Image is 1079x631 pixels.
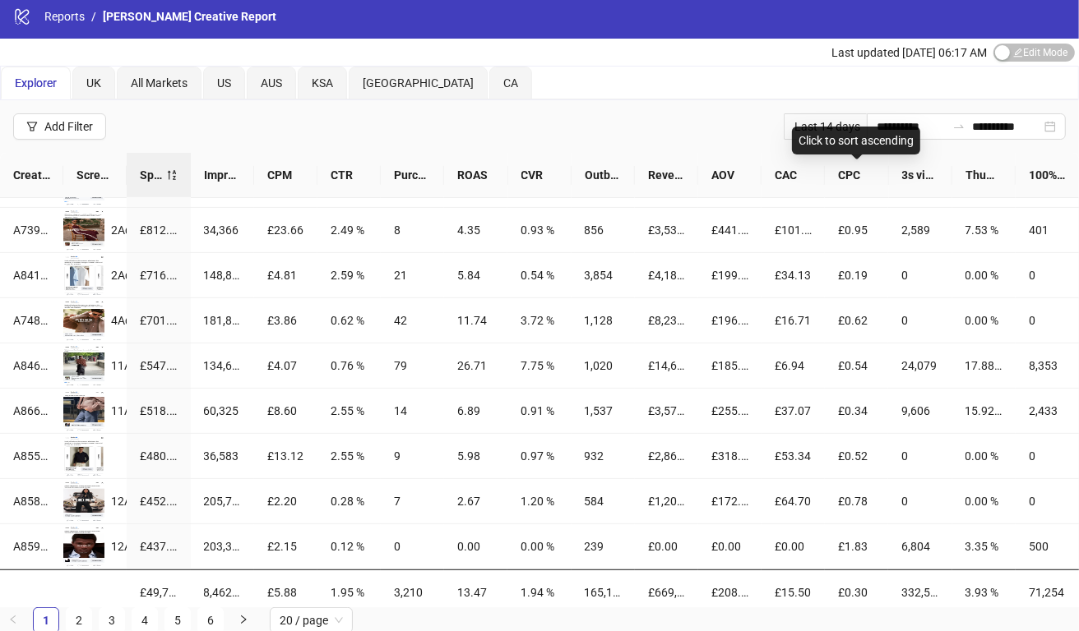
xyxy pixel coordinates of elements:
[711,357,748,375] div: £185.30
[261,76,282,90] span: AUS
[13,537,50,555] div: A859-[PERSON_NAME]-SIGNATURES-VIDEO-MW
[394,357,431,375] div: 79
[521,221,558,239] div: 0.93 %
[103,10,276,23] span: [PERSON_NAME] Creative Report
[140,221,177,239] div: £812.97
[711,221,748,239] div: £441.67
[775,492,812,510] div: £64.70
[41,7,88,25] a: Reports
[775,311,812,329] div: £16.71
[648,221,685,239] div: £3,533.38
[966,311,1003,329] div: 0.00 %
[775,166,812,184] span: CAC
[1029,311,1066,329] div: 0
[131,76,188,90] span: All Markets
[13,357,50,375] div: A846-LEATHER-JACKET-WW
[331,492,368,510] div: 0.28 %
[457,537,494,555] div: 0.00
[1029,357,1066,375] div: 8,353
[635,153,698,198] th: Revenue
[521,402,558,420] div: 0.91 %
[775,402,812,420] div: £37.07
[140,583,177,601] div: £49,753.40
[711,266,748,284] div: £199.28
[111,314,137,327] span: 4 Ads
[775,357,812,375] div: £6.94
[204,266,241,284] div: 148,866
[394,583,431,601] div: 3,210
[204,402,241,420] div: 60,325
[444,153,507,198] th: ROAS
[140,266,177,284] div: £716.68
[204,583,241,601] div: 8,462,831
[648,492,685,510] div: £1,209.85
[711,537,748,555] div: £0.00
[111,269,137,282] span: 2 Ads
[521,357,558,375] div: 7.75 %
[775,447,812,465] div: £53.34
[901,583,938,601] div: 332,549
[825,153,888,198] th: CPC
[952,120,966,133] span: to
[1029,447,1066,465] div: 0
[394,537,431,555] div: 0
[775,537,812,555] div: £0.00
[966,537,1003,555] div: 3.35 %
[838,583,875,601] div: £0.30
[254,153,317,198] th: CPM
[648,447,685,465] div: £2,869.66
[585,221,622,239] div: 856
[585,492,622,510] div: 584
[711,402,748,420] div: £255.49
[711,583,748,601] div: £208.72
[191,153,254,198] th: Impressions
[331,537,368,555] div: 0.12 %
[901,266,938,284] div: 0
[15,76,57,90] span: Explorer
[63,153,127,198] th: Screenshot
[952,153,1016,198] th: Thumbstop Ratio
[13,447,50,465] div: A855-ALL-PRODUCTS-DPA-BAU-AUG-MW
[394,311,431,329] div: 42
[8,615,18,624] span: left
[13,113,106,140] button: Add Filter
[76,166,113,184] span: Screenshot
[648,266,685,284] div: £4,184.85
[585,311,622,329] div: 1,128
[457,266,494,284] div: 5.84
[331,221,368,239] div: 2.49 %
[457,402,494,420] div: 6.89
[838,402,875,420] div: £0.34
[585,166,622,184] span: Outbound Clicks
[13,221,50,239] div: A739-Category
[13,492,50,510] div: A858-[PERSON_NAME]-SIGNATURES-STATIC-WW
[140,537,177,555] div: £437.95
[312,76,333,90] span: KSA
[267,311,304,329] div: £3.86
[966,266,1003,284] div: 0.00 %
[238,615,248,624] span: right
[775,583,812,601] div: £15.50
[901,402,938,420] div: 9,606
[585,266,622,284] div: 3,854
[457,357,494,375] div: 26.71
[762,153,825,198] th: CAC
[1029,583,1066,601] div: 71,254
[140,492,177,510] div: £452.90
[267,266,304,284] div: £4.81
[13,402,50,420] div: A866-KIARA-JACKET-LO-FI-WW
[111,223,137,237] span: 2 Ads
[585,447,622,465] div: 932
[648,402,685,420] div: £3,576.89
[711,447,748,465] div: £318.85
[204,311,241,329] div: 181,867
[331,583,368,601] div: 1.95 %
[966,166,1003,184] span: Thumbstop Ratio
[521,266,558,284] div: 0.54 %
[698,153,762,198] th: AOV
[331,166,368,184] span: CTR
[648,311,685,329] div: £8,237.45
[267,447,304,465] div: £13.12
[585,537,622,555] div: 239
[521,311,558,329] div: 3.72 %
